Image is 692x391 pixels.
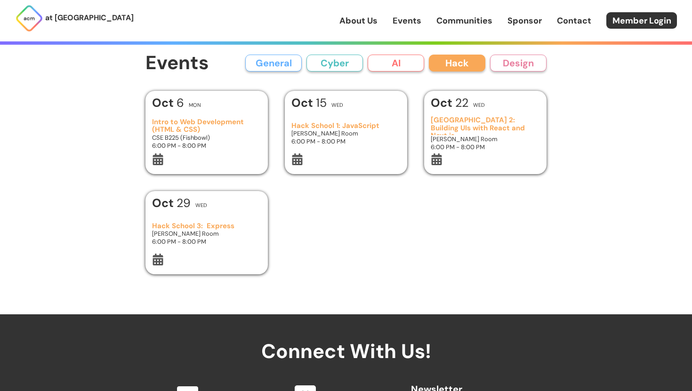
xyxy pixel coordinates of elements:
button: General [245,55,302,72]
h3: Hack School 3: Express [152,222,262,230]
a: at [GEOGRAPHIC_DATA] [15,4,134,32]
h3: [PERSON_NAME] Room [291,129,401,137]
h3: 6:00 PM - 8:00 PM [431,143,540,151]
h3: Hack School 1: JavaScript [291,122,401,130]
h1: 15 [291,97,327,109]
h2: Connect With Us! [166,314,526,362]
a: Sponsor [507,15,542,27]
h2: Wed [195,203,207,208]
h3: [PERSON_NAME] Room [431,135,540,143]
p: at [GEOGRAPHIC_DATA] [45,12,134,24]
button: AI [368,55,424,72]
a: Communities [436,15,492,27]
a: Member Login [606,12,677,29]
h2: Mon [189,103,201,108]
h1: Events [145,53,209,74]
b: Oct [291,95,316,111]
b: Oct [152,95,177,111]
h2: Wed [331,103,343,108]
h2: Wed [473,103,485,108]
button: Cyber [306,55,363,72]
h1: 6 [152,97,184,109]
a: Events [393,15,421,27]
b: Oct [431,95,455,111]
h3: Intro to Web Development (HTML & CSS) [152,118,262,134]
h1: 29 [152,197,191,209]
a: Contact [557,15,591,27]
h1: 22 [431,97,468,109]
h3: [GEOGRAPHIC_DATA] 2: Building UIs with React and Next.js [431,116,540,135]
b: Oct [152,195,177,211]
button: Design [490,55,547,72]
img: ACM Logo [15,4,43,32]
h3: [PERSON_NAME] Room [152,230,262,238]
h3: 6:00 PM - 8:00 PM [152,238,262,246]
h3: 6:00 PM - 8:00 PM [152,142,262,150]
h3: CSE B225 (Fishbowl) [152,134,262,142]
h3: 6:00 PM - 8:00 PM [291,137,401,145]
a: About Us [339,15,378,27]
button: Hack [429,55,485,72]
